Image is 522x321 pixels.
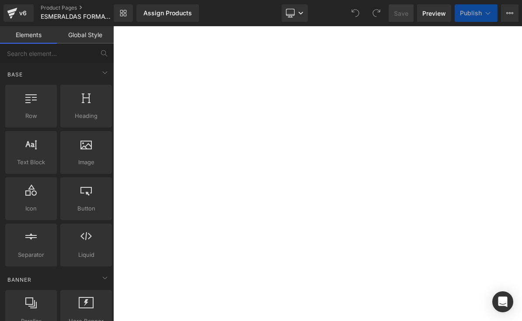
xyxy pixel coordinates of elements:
[8,158,54,167] span: Text Block
[347,4,364,22] button: Undo
[143,10,192,17] div: Assign Products
[8,250,54,259] span: Separator
[492,291,513,312] div: Open Intercom Messenger
[63,158,109,167] span: Image
[41,13,111,20] span: ESMERALDAS FORMATO PAPEL MÁRMOL
[17,7,28,19] div: v6
[3,4,34,22] a: v6
[7,276,32,284] span: Banner
[63,204,109,213] span: Button
[501,4,519,22] button: More
[460,10,482,17] span: Publish
[417,4,451,22] a: Preview
[394,9,408,18] span: Save
[8,204,54,213] span: Icon
[63,250,109,259] span: Liquid
[455,4,498,22] button: Publish
[63,111,109,121] span: Heading
[114,4,133,22] a: New Library
[368,4,385,22] button: Redo
[422,9,446,18] span: Preview
[57,26,114,44] a: Global Style
[8,111,54,121] span: Row
[41,4,128,11] a: Product Pages
[7,70,24,79] span: Base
